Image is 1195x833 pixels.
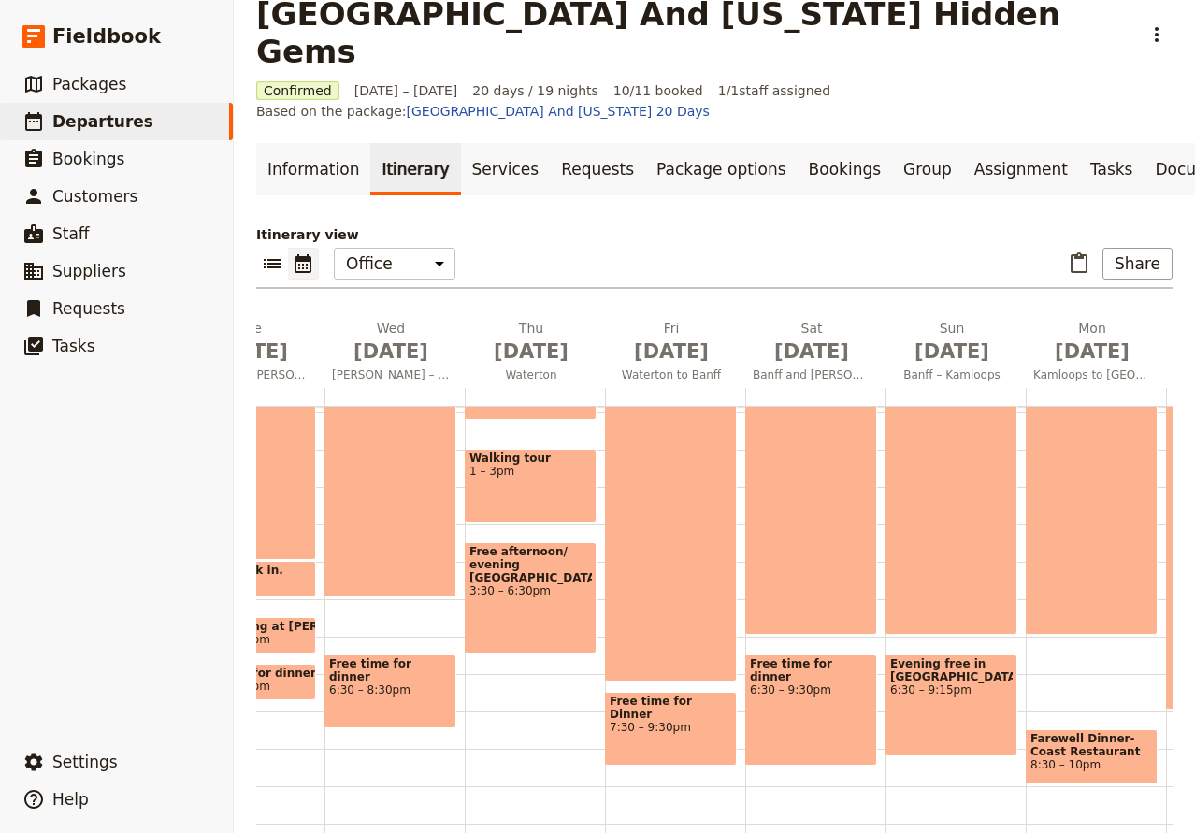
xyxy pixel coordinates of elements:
h2: Wed [332,319,450,366]
div: Banff9am – 6pm [745,299,877,635]
div: Free time for Dinner7:30 – 9:30pm [605,692,737,766]
span: Tasks [52,337,95,355]
span: Evening free in [GEOGRAPHIC_DATA] [890,657,1013,683]
span: Kamloops to [GEOGRAPHIC_DATA] [1026,367,1159,382]
button: Share [1102,248,1173,280]
span: Bookings [52,150,124,168]
a: Bookings [798,143,892,195]
span: Based on the package: [256,102,710,121]
span: Banff and [PERSON_NAME] [745,367,878,382]
button: Wed [DATE][PERSON_NAME] – [GEOGRAPHIC_DATA] [324,319,465,388]
button: Calendar view [288,248,319,280]
a: [GEOGRAPHIC_DATA] And [US_STATE] 20 Days [407,104,710,119]
span: Banff – Kamloops [885,367,1018,382]
span: Fieldbook [52,22,161,50]
div: Kamloops to [GEOGRAPHIC_DATA]10am – 6pm [1026,337,1158,635]
button: Fri [DATE]Waterton to Banff [605,319,745,388]
a: Services [461,143,551,195]
span: 8:30 – 10pm [1030,758,1153,771]
div: Free time for dinner6:30 – 8:30pm [324,654,456,728]
h2: Thu [472,319,590,366]
span: 10/11 booked [613,81,703,100]
span: [PERSON_NAME] – [GEOGRAPHIC_DATA] [324,367,457,382]
span: Packages [52,75,126,93]
a: Package options [645,143,797,195]
span: Free time for Dinner [610,695,732,721]
button: Thu [DATE]Waterton [465,319,605,388]
a: Assignment [963,143,1079,195]
span: Walking tour [469,452,592,465]
span: [DATE] [472,338,590,366]
span: Suppliers [52,262,126,280]
a: Itinerary [370,143,460,195]
span: Beer Tasting at [PERSON_NAME] Brewing Company (or similar) [189,620,311,633]
button: List view [256,248,288,280]
span: 6:30 – 8:30pm [329,683,452,697]
h2: Mon [1033,319,1151,366]
span: [DATE] [332,338,450,366]
span: Staff [52,224,90,243]
div: Free time for dinner6:30 – 9:30pm [745,654,877,766]
span: Free afternoon/ evening [GEOGRAPHIC_DATA] [469,545,592,584]
button: Sat [DATE]Banff and [PERSON_NAME] [745,319,885,388]
a: Information [256,143,370,195]
span: 1 / 1 staff assigned [718,81,830,100]
h2: Fri [612,319,730,366]
h2: Sun [893,319,1011,366]
p: Itinerary view [256,225,1173,244]
span: [DATE] [612,338,730,366]
a: Group [892,143,963,195]
button: Actions [1141,19,1173,50]
span: [DATE] [893,338,1011,366]
span: [DATE] [1033,338,1151,366]
span: Free time for dinner [750,657,872,683]
span: Requests [52,299,125,318]
button: Paste itinerary item [1063,248,1095,280]
span: 20 days / 19 nights [472,81,598,100]
span: 3:30 – 6:30pm [469,584,592,597]
span: Help [52,790,89,809]
span: Settings [52,753,118,771]
span: 1 – 3pm [469,465,592,478]
span: Free time for dinner [329,657,452,683]
span: 6:30 – 9:15pm [890,683,1013,697]
span: Customers [52,187,137,206]
span: 7:30 – 9:30pm [610,721,732,734]
div: Waterton to Banff8:30am – 7:15pm [605,280,737,682]
div: Farewell Dinner- Coast Restaurant8:30 – 10pm [1026,729,1158,784]
span: Free time for dinner [189,667,311,680]
button: Sun [DATE]Banff – Kamloops [885,319,1026,388]
span: Farewell Dinner- Coast Restaurant [1030,732,1153,758]
span: Departures [52,112,153,131]
div: Banff – Kamloops: Rocky Mountaineer7am – 6pm [885,224,1017,635]
span: Waterton to Banff [605,367,738,382]
h2: Sat [753,319,871,366]
span: Waterton [465,367,597,382]
span: [DATE] [753,338,871,366]
a: Tasks [1079,143,1145,195]
span: 6:30 – 9:30pm [750,683,872,697]
button: Mon [DATE]Kamloops to [GEOGRAPHIC_DATA] [1026,319,1166,388]
span: Confirmed [256,81,339,100]
div: Walking tour1 – 3pm [465,449,597,523]
a: Requests [550,143,645,195]
div: [PERSON_NAME] – [GEOGRAPHIC_DATA]9am – 5pm [324,299,456,597]
div: Evening free in [GEOGRAPHIC_DATA]6:30 – 9:15pm [885,654,1017,756]
span: [DATE] – [DATE] [354,81,458,100]
div: Free afternoon/ evening [GEOGRAPHIC_DATA]3:30 – 6:30pm [465,542,597,653]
